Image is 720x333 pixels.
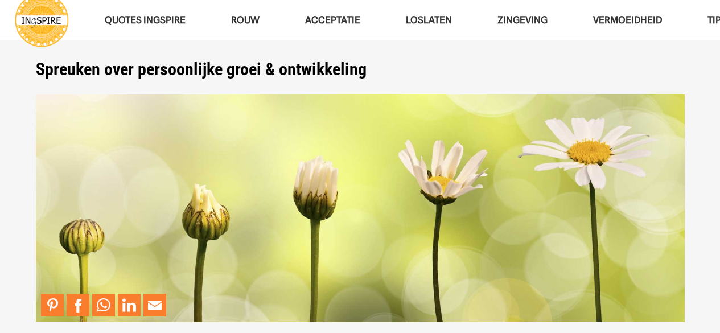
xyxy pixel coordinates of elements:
[41,294,64,316] a: Pin to Pinterest
[497,14,548,26] span: Zingeving
[383,6,475,35] a: LoslatenLoslaten Menu
[475,6,570,35] a: ZingevingZingeving Menu
[67,294,92,316] li: Facebook
[118,294,141,316] a: Share to LinkedIn
[231,14,260,26] span: ROUW
[143,294,166,316] a: Mail to Email This
[92,294,118,316] li: WhatsApp
[143,294,169,316] li: Email This
[105,14,186,26] span: QUOTES INGSPIRE
[118,294,143,316] li: LinkedIn
[36,59,685,80] h1: Spreuken over persoonlijke groei & ontwikkeling
[67,294,89,316] a: Share to Facebook
[41,294,67,316] li: Pinterest
[406,14,452,26] span: Loslaten
[92,294,115,316] a: Share to WhatsApp
[82,6,208,35] a: QUOTES INGSPIREQUOTES INGSPIRE Menu
[570,6,685,35] a: VERMOEIDHEIDVERMOEIDHEID Menu
[282,6,383,35] a: AcceptatieAcceptatie Menu
[305,14,360,26] span: Acceptatie
[208,6,282,35] a: ROUWROUW Menu
[36,94,685,323] img: De mooiste spreuken over persoonlijke ontwikkeling en quotes over persoonlijke groei van ingspire
[593,14,662,26] span: VERMOEIDHEID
